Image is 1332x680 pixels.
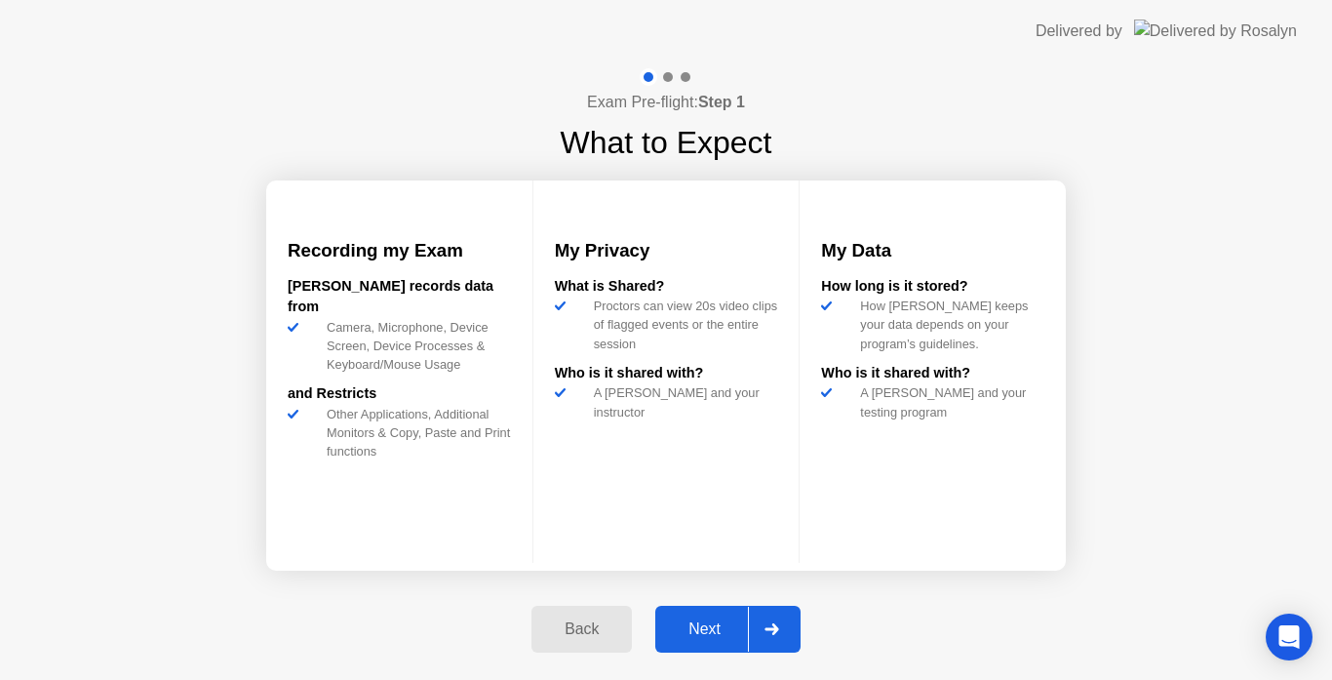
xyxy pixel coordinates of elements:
[288,237,511,264] h3: Recording my Exam
[555,363,778,384] div: Who is it shared with?
[1134,20,1297,42] img: Delivered by Rosalyn
[698,94,745,110] b: Step 1
[1266,614,1312,660] div: Open Intercom Messenger
[586,383,778,420] div: A [PERSON_NAME] and your instructor
[319,318,511,375] div: Camera, Microphone, Device Screen, Device Processes & Keyboard/Mouse Usage
[655,606,801,653] button: Next
[561,119,772,166] h1: What to Expect
[821,363,1044,384] div: Who is it shared with?
[821,276,1044,298] div: How long is it stored?
[537,620,626,638] div: Back
[1036,20,1122,43] div: Delivered by
[288,383,511,405] div: and Restricts
[852,383,1044,420] div: A [PERSON_NAME] and your testing program
[531,606,632,653] button: Back
[587,91,745,114] h4: Exam Pre-flight:
[288,276,511,318] div: [PERSON_NAME] records data from
[555,276,778,298] div: What is Shared?
[555,237,778,264] h3: My Privacy
[319,405,511,461] div: Other Applications, Additional Monitors & Copy, Paste and Print functions
[586,297,778,353] div: Proctors can view 20s video clips of flagged events or the entire session
[852,297,1044,353] div: How [PERSON_NAME] keeps your data depends on your program’s guidelines.
[661,620,748,638] div: Next
[821,237,1044,264] h3: My Data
